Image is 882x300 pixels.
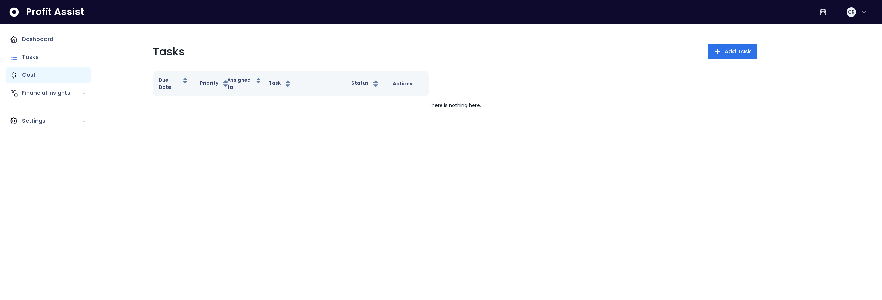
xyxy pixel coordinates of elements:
button: Due Date [158,76,189,91]
td: There is nothing here. [153,96,757,115]
p: Tasks [22,53,39,61]
button: Add Task [708,44,757,59]
th: Actions [387,71,429,96]
button: Task [269,80,292,88]
p: Dashboard [22,35,53,43]
button: Status [351,80,380,88]
span: CR [848,9,855,15]
span: Profit Assist [26,6,84,18]
button: Assigned to [227,76,262,91]
p: Settings [22,117,82,125]
p: Tasks [153,43,185,60]
button: Priority [200,80,230,88]
p: Cost [22,71,36,79]
span: Add Task [725,48,751,56]
p: Financial Insights [22,89,82,97]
